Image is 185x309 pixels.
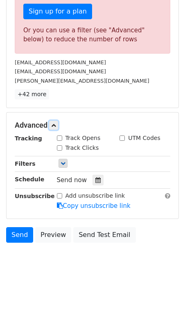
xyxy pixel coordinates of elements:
[15,193,55,199] strong: Unsubscribe
[15,78,149,84] small: [PERSON_NAME][EMAIL_ADDRESS][DOMAIN_NAME]
[15,89,49,99] a: +42 more
[15,176,44,183] strong: Schedule
[65,144,99,152] label: Track Clicks
[15,68,106,74] small: [EMAIL_ADDRESS][DOMAIN_NAME]
[15,121,170,130] h5: Advanced
[57,176,87,184] span: Send now
[57,202,131,210] a: Copy unsubscribe link
[15,59,106,65] small: [EMAIL_ADDRESS][DOMAIN_NAME]
[144,270,185,309] iframe: Chat Widget
[65,192,125,200] label: Add unsubscribe link
[23,26,162,44] div: Or you can use a filter (see "Advanced" below) to reduce the number of rows
[6,227,33,243] a: Send
[128,134,160,142] label: UTM Codes
[35,227,71,243] a: Preview
[65,134,101,142] label: Track Opens
[15,160,36,167] strong: Filters
[15,135,42,142] strong: Tracking
[23,4,92,19] a: Sign up for a plan
[73,227,135,243] a: Send Test Email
